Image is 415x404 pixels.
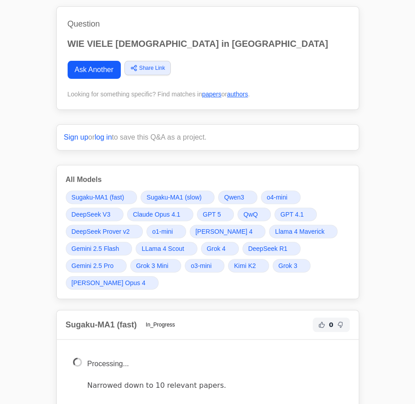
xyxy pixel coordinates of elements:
[133,210,180,219] span: Claude Opus 4.1
[227,91,248,98] a: authors
[202,91,221,98] a: papers
[190,225,266,238] a: [PERSON_NAME] 4
[316,319,327,330] button: Helpful
[197,208,234,221] a: GPT 5
[273,259,310,272] a: Grok 3
[66,318,137,331] h2: Sugaku-MA1 (fast)
[280,210,304,219] span: GPT 4.1
[141,319,181,330] span: In_Progress
[66,242,132,255] a: Gemini 2.5 Flash
[152,227,173,236] span: o1-mini
[127,208,193,221] a: Claude Opus 4.1
[87,360,129,368] span: Processing...
[72,210,110,219] span: DeepSeek V3
[95,133,112,141] a: log in
[275,227,324,236] span: Llama 4 Maverick
[68,61,121,79] a: Ask Another
[87,379,342,392] p: Narrowed down to 10 relevant papers.
[68,90,348,99] div: Looking for something specific? Find matches in or .
[191,261,211,270] span: o3-mini
[72,227,130,236] span: DeepSeek Prover v2
[218,191,257,204] a: Qwen3
[66,191,137,204] a: Sugaku-MA1 (fast)
[136,261,169,270] span: Grok 3 Mini
[207,244,226,253] span: Grok 4
[72,244,119,253] span: Gemini 2.5 Flash
[66,259,127,272] a: Gemini 2.5 Pro
[130,259,182,272] a: Grok 3 Mini
[66,276,159,290] a: [PERSON_NAME] Opus 4
[267,193,287,202] span: o4-mini
[66,225,143,238] a: DeepSeek Prover v2
[64,133,88,141] a: Sign up
[248,244,287,253] span: DeepSeek R1
[228,259,269,272] a: Kimi K2
[66,208,123,221] a: DeepSeek V3
[141,244,184,253] span: LLama 4 Scout
[335,319,346,330] button: Not Helpful
[185,259,224,272] a: o3-mini
[243,210,258,219] span: QwQ
[139,64,165,72] span: Share Link
[146,225,186,238] a: o1-mini
[68,37,348,50] p: WIE VIELE [DEMOGRAPHIC_DATA] in [GEOGRAPHIC_DATA]
[224,193,244,202] span: Qwen3
[329,320,333,329] span: 0
[146,193,201,202] span: Sugaku-MA1 (slow)
[278,261,297,270] span: Grok 3
[269,225,337,238] a: Llama 4 Maverick
[66,174,350,185] h3: All Models
[196,227,253,236] span: [PERSON_NAME] 4
[242,242,301,255] a: DeepSeek R1
[72,278,146,287] span: [PERSON_NAME] Opus 4
[274,208,317,221] a: GPT 4.1
[201,242,239,255] a: Grok 4
[68,18,348,30] h1: Question
[237,208,271,221] a: QwQ
[234,261,255,270] span: Kimi K2
[136,242,197,255] a: LLama 4 Scout
[203,210,221,219] span: GPT 5
[72,193,124,202] span: Sugaku-MA1 (fast)
[64,132,351,143] p: or to save this Q&A as a project.
[141,191,214,204] a: Sugaku-MA1 (slow)
[72,261,114,270] span: Gemini 2.5 Pro
[261,191,301,204] a: o4-mini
